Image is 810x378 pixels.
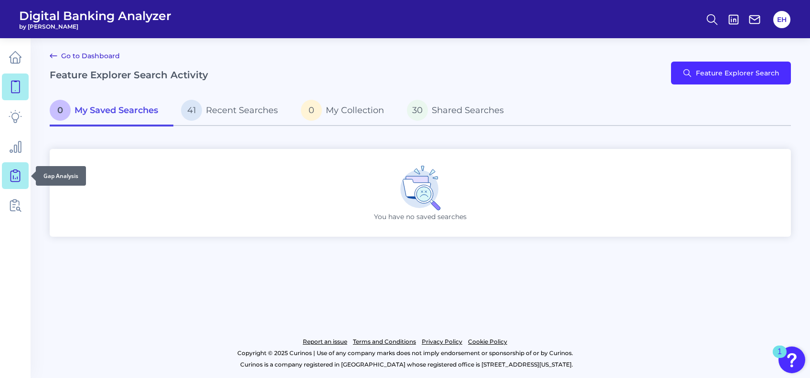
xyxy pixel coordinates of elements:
span: 41 [181,100,202,121]
span: Digital Banking Analyzer [19,9,171,23]
div: You have no saved searches [50,149,791,237]
button: Open Resource Center, 1 new notification [778,346,805,373]
span: by [PERSON_NAME] [19,23,171,30]
span: 0 [50,100,71,121]
button: EH [773,11,790,28]
a: Cookie Policy [468,336,507,347]
a: Privacy Policy [422,336,462,347]
span: Feature Explorer Search [696,69,779,77]
h2: Feature Explorer Search Activity [50,69,208,81]
a: Go to Dashboard [50,50,120,62]
span: My Saved Searches [75,105,158,115]
p: Curinos is a company registered in [GEOGRAPHIC_DATA] whose registered office is [STREET_ADDRESS][... [50,359,763,370]
a: 30Shared Searches [399,96,519,126]
p: Copyright © 2025 Curinos | Use of any company marks does not imply endorsement or sponsorship of ... [47,347,763,359]
span: Recent Searches [206,105,278,115]
a: 0My Collection [293,96,399,126]
a: 41Recent Searches [173,96,293,126]
div: 1 [778,352,782,364]
span: Shared Searches [432,105,504,115]
a: Report an issue [303,336,347,347]
a: 0My Saved Searches [50,96,173,126]
button: Feature Explorer Search [671,62,791,84]
span: 0 [301,100,322,121]
span: 30 [407,100,428,121]
span: My Collection [326,105,384,115]
a: Terms and Conditions [353,336,416,347]
div: Gap Analysis [36,166,86,186]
